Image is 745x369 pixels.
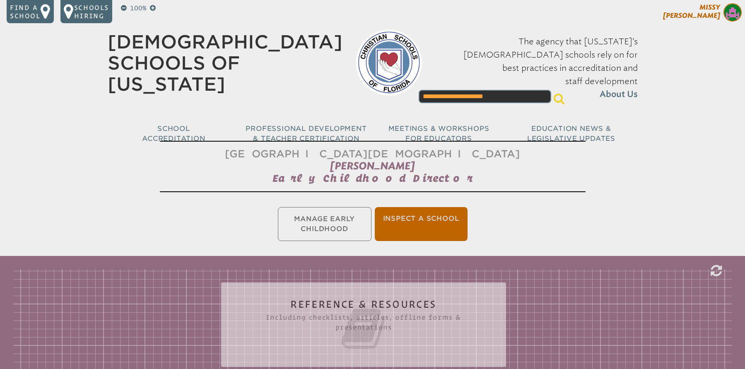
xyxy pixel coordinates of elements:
[272,172,473,184] span: Early Childhood Director
[600,88,638,101] span: About Us
[527,125,615,142] span: Education News & Legislative Updates
[375,207,468,241] li: Inspect a School
[356,29,422,96] img: csf-logo-web-colors.png
[128,3,148,13] p: 100%
[108,31,342,95] a: [DEMOGRAPHIC_DATA] Schools of [US_STATE]
[238,299,489,352] h2: Reference & Resources
[10,3,41,20] p: Find a school
[663,3,720,19] span: Missy [PERSON_NAME]
[388,125,489,142] span: Meetings & Workshops for Educators
[723,3,742,22] img: c38dfbbce5771b9966bf7bc51e51e250
[142,125,205,142] span: School Accreditation
[435,35,638,101] p: The agency that [US_STATE]’s [DEMOGRAPHIC_DATA] schools rely on for best practices in accreditati...
[330,160,415,172] span: [PERSON_NAME]
[74,3,109,20] p: Schools Hiring
[246,125,366,142] span: Professional Development & Teacher Certification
